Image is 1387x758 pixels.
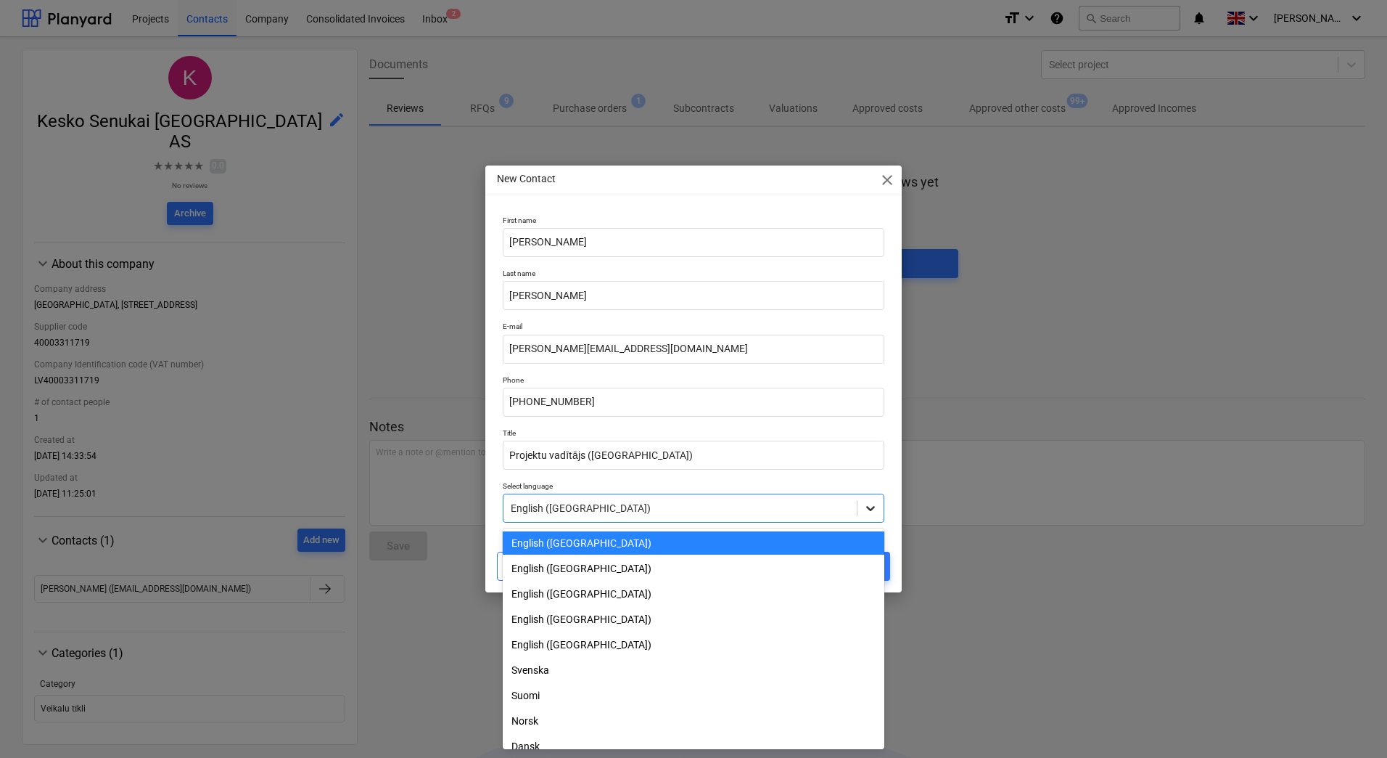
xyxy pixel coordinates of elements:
[503,375,884,388] p: Phone
[503,608,884,631] div: English (New Zealand)
[503,428,884,441] p: Title
[497,552,567,581] button: Cancel
[503,388,884,417] input: Phone
[503,441,884,470] input: Title
[497,171,556,187] p: New Contact
[503,269,884,281] p: Last name
[503,582,884,606] div: English ([GEOGRAPHIC_DATA])
[1314,688,1387,758] iframe: Chat Widget
[503,531,884,555] div: English (UK)
[503,335,884,364] input: E-mail
[503,735,884,758] div: Dansk
[503,531,884,555] div: English ([GEOGRAPHIC_DATA])
[503,216,884,228] p: First name
[503,582,884,606] div: English (Australia)
[503,709,884,733] div: Norsk
[503,228,884,257] input: First name
[503,608,884,631] div: English ([GEOGRAPHIC_DATA])
[503,659,884,682] div: Svenska
[503,557,884,580] div: English (Canada)
[503,481,884,494] p: Select language
[503,281,884,310] input: Last name
[503,322,884,334] p: E-mail
[503,684,884,707] div: Suomi
[503,633,884,656] div: English ([GEOGRAPHIC_DATA])
[503,557,884,580] div: English ([GEOGRAPHIC_DATA])
[503,633,884,656] div: English (Ireland)
[878,171,896,189] span: close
